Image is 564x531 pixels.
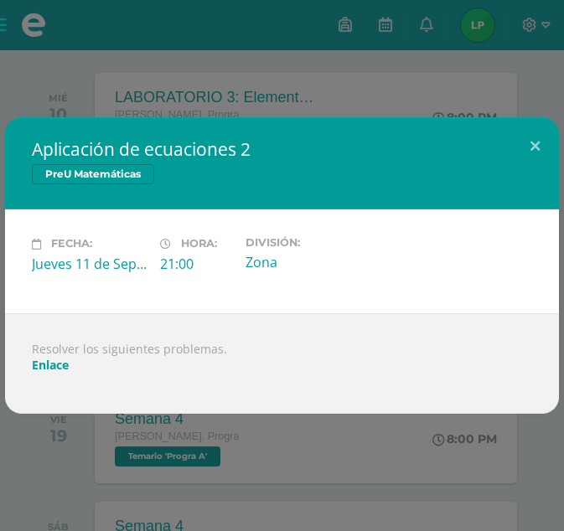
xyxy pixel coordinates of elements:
[5,313,559,414] div: Resolver los siguientes problemas.
[32,164,154,184] span: PreU Matemáticas
[32,357,69,373] a: Enlace
[32,137,532,161] h2: Aplicación de ecuaciones 2
[51,238,92,250] span: Fecha:
[160,255,232,273] div: 21:00
[246,236,360,249] label: División:
[32,255,147,273] div: Jueves 11 de Septiembre
[246,253,360,271] div: Zona
[511,117,559,174] button: Close (Esc)
[181,238,217,250] span: Hora:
